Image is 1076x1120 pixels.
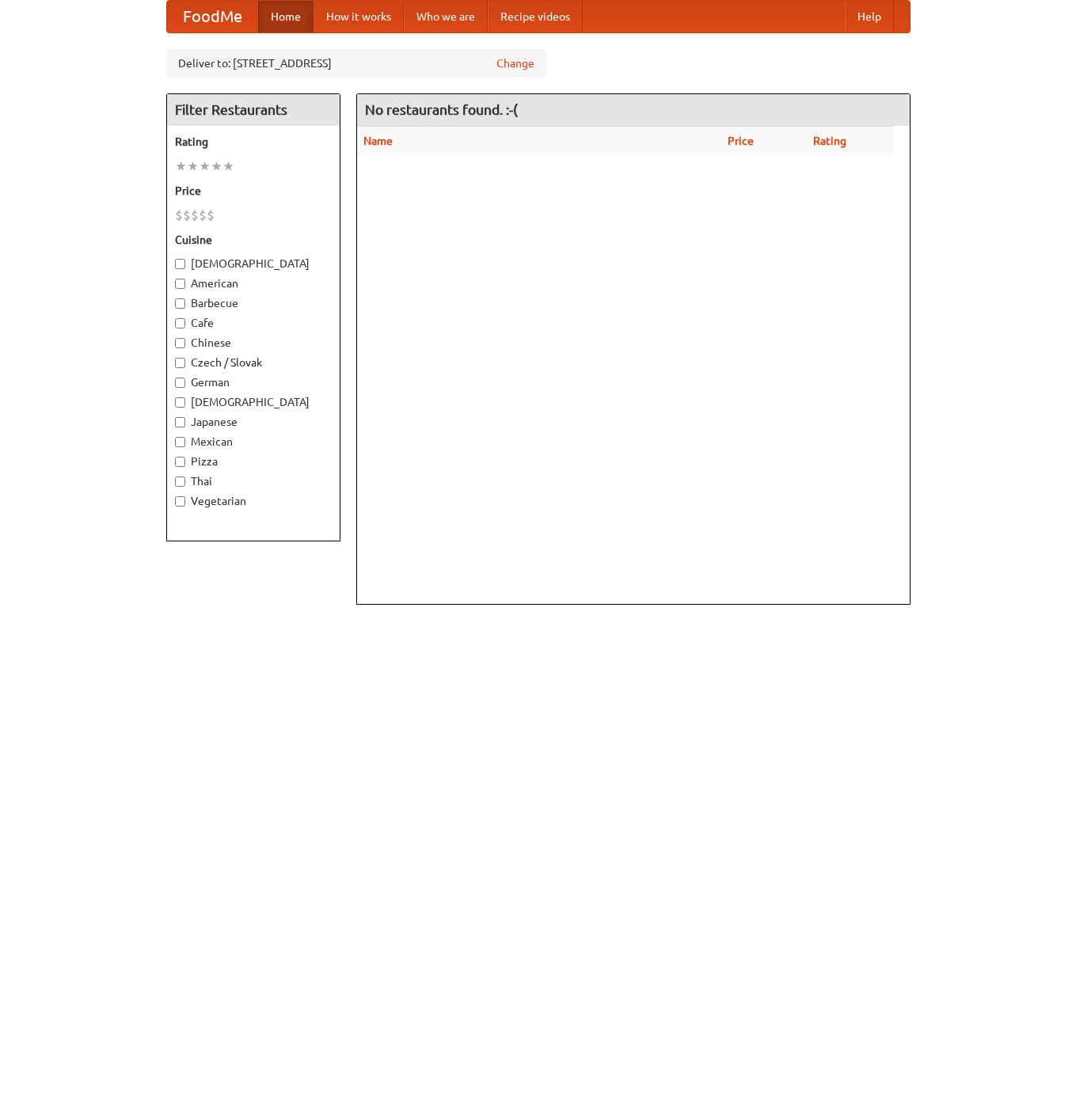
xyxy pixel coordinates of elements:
[175,476,185,487] input: Thai
[175,437,185,447] input: Mexican
[175,318,185,328] input: Cafe
[175,493,332,509] label: Vegetarian
[175,355,332,370] label: Czech / Slovak
[166,49,546,78] div: Deliver to: [STREET_ADDRESS]
[175,434,332,450] label: Mexican
[488,1,583,32] a: Recipe videos
[191,207,199,224] li: $
[175,358,185,368] input: Czech / Slovak
[845,1,894,32] a: Help
[314,1,404,32] a: How it works
[175,378,185,388] input: German
[175,275,332,291] label: American
[207,207,215,224] li: $
[175,414,332,430] label: Japanese
[222,158,234,175] li: ★
[365,102,518,117] ng-pluralize: No restaurants found. :-(
[175,134,332,150] h5: Rating
[175,183,332,199] h5: Price
[175,298,185,309] input: Barbecue
[199,158,211,175] li: ★
[175,397,185,408] input: [DEMOGRAPHIC_DATA]
[363,135,393,147] a: Name
[175,259,185,269] input: [DEMOGRAPHIC_DATA]
[175,496,185,507] input: Vegetarian
[167,94,340,126] h4: Filter Restaurants
[187,158,199,175] li: ★
[175,295,332,311] label: Barbecue
[175,232,332,248] h5: Cuisine
[496,55,534,71] a: Change
[175,457,185,467] input: Pizza
[183,207,191,224] li: $
[175,454,332,469] label: Pizza
[167,1,258,32] a: FoodMe
[175,207,183,224] li: $
[404,1,488,32] a: Who we are
[175,374,332,390] label: German
[175,315,332,331] label: Cafe
[199,207,207,224] li: $
[175,335,332,351] label: Chinese
[175,279,185,289] input: American
[813,135,846,147] a: Rating
[211,158,222,175] li: ★
[175,394,332,410] label: [DEMOGRAPHIC_DATA]
[258,1,314,32] a: Home
[175,417,185,427] input: Japanese
[175,473,332,489] label: Thai
[728,135,754,147] a: Price
[175,158,187,175] li: ★
[175,338,185,348] input: Chinese
[175,256,332,271] label: [DEMOGRAPHIC_DATA]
